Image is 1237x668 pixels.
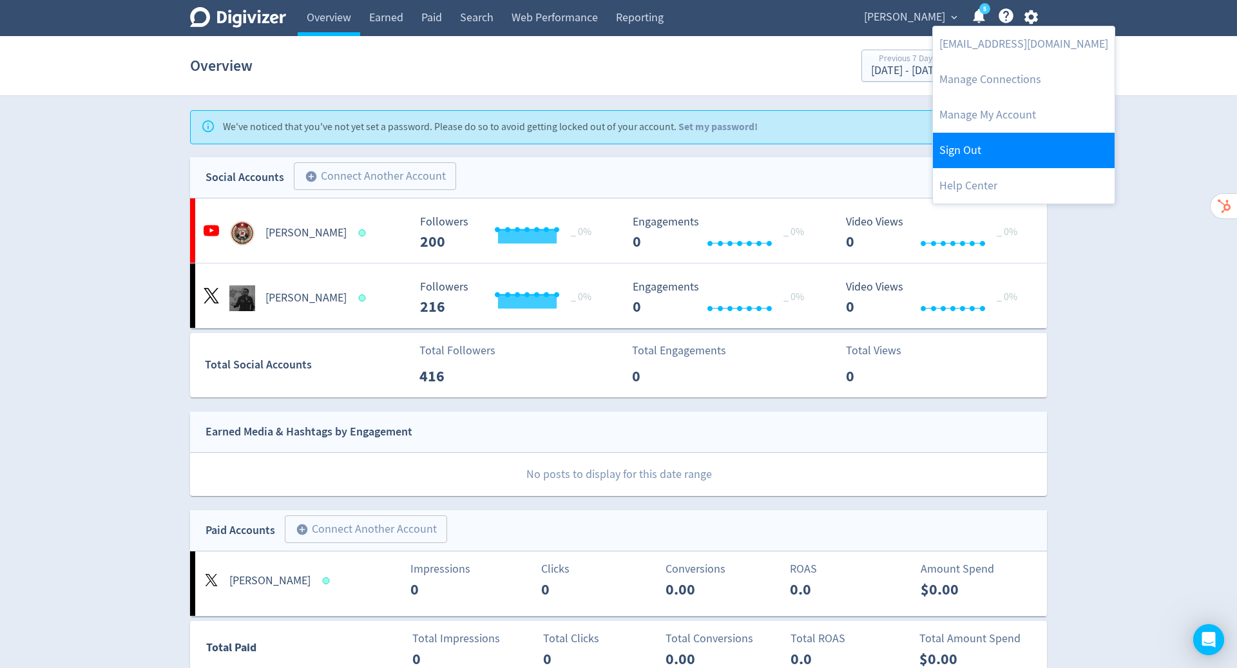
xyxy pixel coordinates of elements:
[933,168,1115,204] a: Help Center
[933,133,1115,168] a: Log out
[933,97,1115,133] a: Manage My Account
[933,26,1115,62] a: [EMAIL_ADDRESS][DOMAIN_NAME]
[1193,624,1224,655] div: Open Intercom Messenger
[933,62,1115,97] a: Manage Connections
